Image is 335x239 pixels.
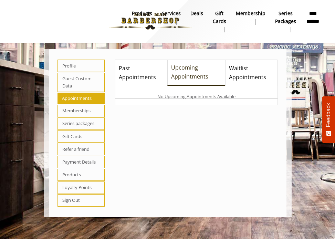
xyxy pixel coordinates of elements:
[229,64,274,82] span: Waitlist Appointments
[57,130,105,143] span: Gift Cards
[57,105,105,117] span: Memberships
[186,9,208,27] a: DealsDeals
[127,9,157,27] a: Productsproducts
[270,9,301,34] a: Series packagesSeries packages
[171,63,221,81] span: Upcoming Appointments
[190,10,203,17] b: Deals
[213,10,226,25] b: gift cards
[57,60,105,72] span: Profile
[162,10,181,17] b: Services
[57,169,105,181] span: Products
[325,103,332,127] span: Feedback
[57,181,105,194] span: Loyalty Points
[57,93,105,104] span: Appointments
[57,117,105,130] span: Series packages
[236,10,265,17] b: Membership
[231,9,270,27] a: MembershipMembership
[119,64,164,82] span: Past Appointments
[157,9,186,27] a: ServicesServices
[322,96,335,143] button: Feedback - Show survey
[208,9,231,34] a: Gift cardsgift cards
[132,10,152,17] b: products
[275,10,296,25] b: Series packages
[57,73,105,92] span: Guest Custom Data
[57,194,105,207] span: Sign Out
[57,156,105,168] span: Payment Details
[103,2,198,40] img: Made Man Barbershop logo
[57,143,105,155] span: Refer a friend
